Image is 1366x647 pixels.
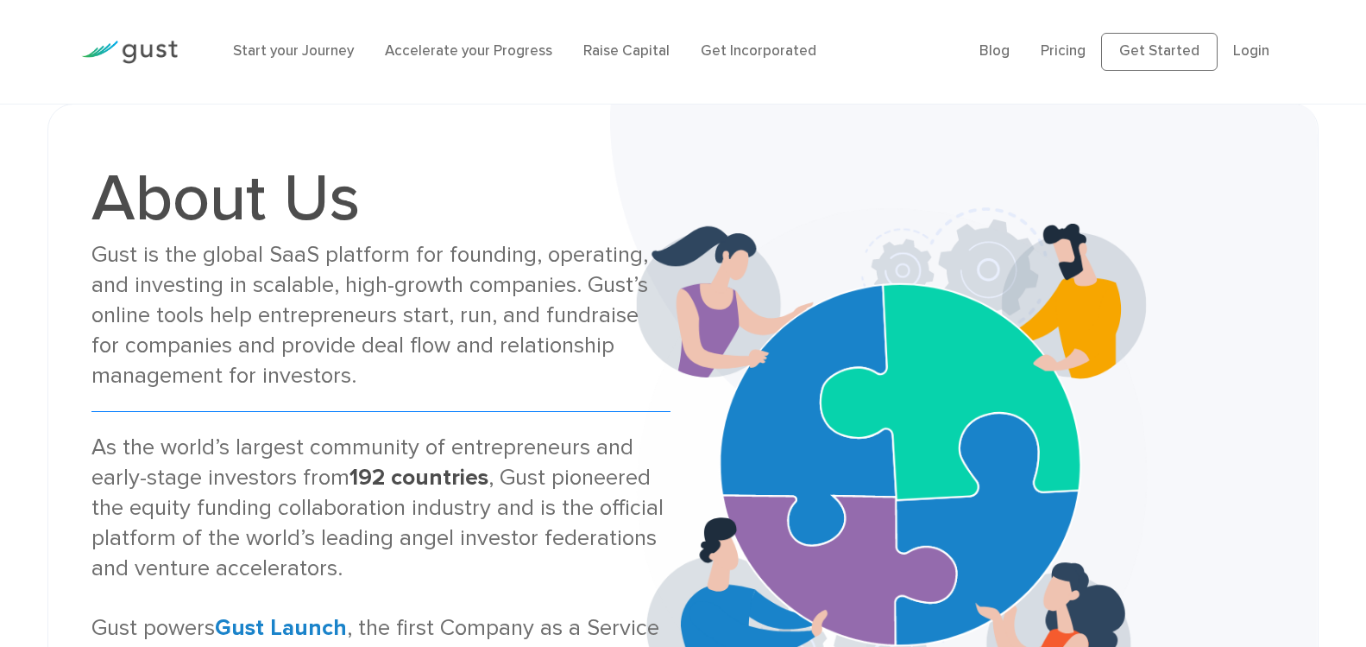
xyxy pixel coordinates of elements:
[385,42,552,60] a: Accelerate your Progress
[81,41,178,64] img: Gust Logo
[215,614,347,641] a: Gust Launch
[349,464,488,491] strong: 192 countries
[91,166,670,232] h1: About Us
[583,42,670,60] a: Raise Capital
[701,42,816,60] a: Get Incorporated
[979,42,1010,60] a: Blog
[1101,33,1218,71] a: Get Started
[1233,42,1269,60] a: Login
[233,42,354,60] a: Start your Journey
[1041,42,1086,60] a: Pricing
[91,240,670,390] div: Gust is the global SaaS platform for founding, operating, and investing in scalable, high-growth ...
